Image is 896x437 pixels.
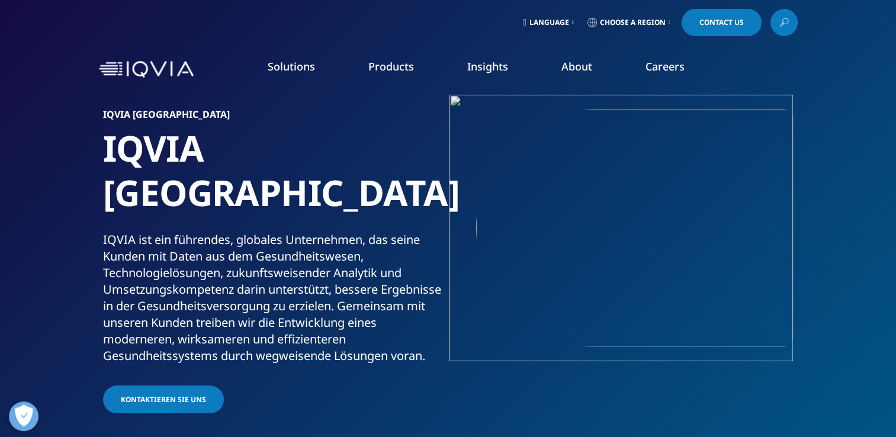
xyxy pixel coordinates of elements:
[198,41,798,97] nav: Primary
[103,126,444,232] h1: IQVIA [GEOGRAPHIC_DATA]
[103,385,224,413] a: Kontaktieren Sie Uns
[9,401,38,431] button: Präferenzen öffnen
[682,9,762,36] a: Contact Us
[529,18,569,27] span: Language
[699,19,744,26] span: Contact Us
[476,110,793,346] img: 139_reviewing-data-on-screens.jpg
[121,394,206,404] span: Kontaktieren Sie Uns
[561,59,592,73] a: About
[268,59,315,73] a: Solutions
[103,232,444,364] div: IQVIA ist ein führendes, globales Unternehmen, das seine Kunden mit Daten aus dem Gesundheitswese...
[103,110,444,126] h6: IQVIA [GEOGRAPHIC_DATA]
[645,59,685,73] a: Careers
[368,59,414,73] a: Products
[600,18,666,27] span: Choose a Region
[467,59,508,73] a: Insights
